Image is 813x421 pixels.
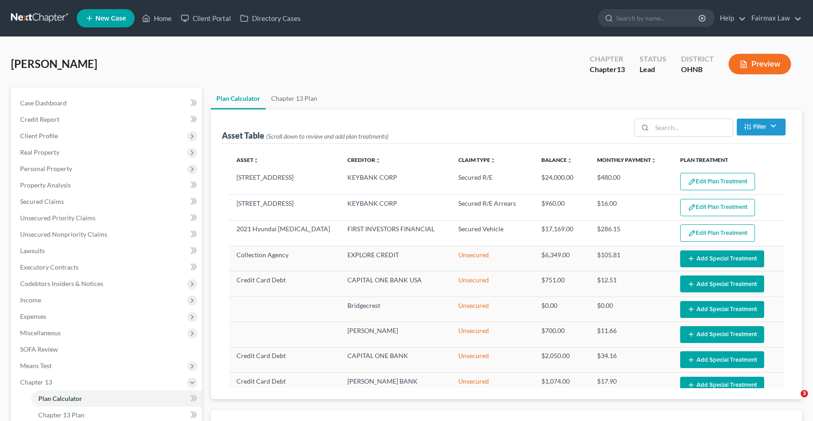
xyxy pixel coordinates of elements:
[590,220,673,246] td: $286.15
[451,169,534,195] td: Secured R/E
[680,250,764,267] button: Add Special Treatment
[13,193,202,210] a: Secured Claims
[680,351,764,368] button: Add Special Treatment
[673,151,784,169] th: Plan Treatment
[38,395,82,402] span: Plan Calculator
[229,347,340,372] td: Credit Card Debt
[680,199,755,216] button: Edit Plan Treatment
[13,210,202,226] a: Unsecured Priority Claims
[20,115,59,123] span: Credit Report
[640,54,666,64] div: Status
[451,246,534,271] td: Unsecured
[715,10,746,26] a: Help
[451,220,534,246] td: Secured Vehicle
[680,377,764,394] button: Add Special Treatment
[340,195,451,220] td: KEYBANK CORP
[617,65,625,73] span: 13
[340,347,451,372] td: CAPITAL ONE BANK
[534,195,589,220] td: $960.00
[451,347,534,372] td: Unsecured
[782,390,804,412] iframe: Intercom live chat
[340,373,451,398] td: [PERSON_NAME] BANK
[236,10,305,26] a: Directory Cases
[340,220,451,246] td: FIRST INVESTORS FINANCIAL
[340,271,451,296] td: CAPITAL ONE BANK USA
[20,198,64,205] span: Secured Claims
[747,10,802,26] a: Fairmax Law
[590,373,673,398] td: $17.90
[13,95,202,111] a: Case Dashboard
[458,156,496,163] a: Claim Typeunfold_more
[688,229,696,237] img: edit-pencil-c1479a1de80d8dea1e2430c2f745a3c6a07e9d7aa2eeffe225670001d78357a8.svg
[20,345,58,353] span: SOFA Review
[253,158,259,163] i: unfold_more
[451,296,534,322] td: Unsecured
[688,203,696,211] img: edit-pencil-c1479a1de80d8dea1e2430c2f745a3c6a07e9d7aa2eeffe225670001d78357a8.svg
[229,246,340,271] td: Collection Agency
[681,54,714,64] div: District
[652,119,733,136] input: Search...
[534,169,589,195] td: $24,000.00
[534,220,589,246] td: $17,169.00
[211,88,266,109] a: Plan Calculator
[680,301,764,318] button: Add Special Treatment
[20,148,59,156] span: Real Property
[266,132,388,140] span: (Scroll down to review and add plan treatments)
[590,54,625,64] div: Chapter
[266,88,323,109] a: Chapter 13 Plan
[729,54,791,74] button: Preview
[31,390,202,407] a: Plan Calculator
[13,243,202,259] a: Lawsuits
[534,246,589,271] td: $6,349.00
[590,296,673,322] td: $0.00
[20,247,45,255] span: Lawsuits
[13,226,202,243] a: Unsecured Nonpriority Claims
[236,156,259,163] a: Assetunfold_more
[340,322,451,347] td: [PERSON_NAME]
[451,271,534,296] td: Unsecured
[340,246,451,271] td: EXPLORE CREDIT
[13,111,202,128] a: Credit Report
[567,158,572,163] i: unfold_more
[451,195,534,220] td: Secured R/E Arrears
[137,10,176,26] a: Home
[541,156,572,163] a: Balanceunfold_more
[20,263,79,271] span: Executory Contracts
[534,296,589,322] td: $0.00
[590,271,673,296] td: $12.51
[451,322,534,347] td: Unsecured
[13,341,202,358] a: SOFA Review
[340,169,451,195] td: KEYBANK CORP
[640,64,666,75] div: Lead
[13,177,202,193] a: Property Analysis
[20,181,71,189] span: Property Analysis
[597,156,656,163] a: Monthly Paymentunfold_more
[95,15,126,22] span: New Case
[681,64,714,75] div: OHNB
[229,373,340,398] td: Credit Card Debt
[688,178,696,186] img: edit-pencil-c1479a1de80d8dea1e2430c2f745a3c6a07e9d7aa2eeffe225670001d78357a8.svg
[347,156,381,163] a: Creditorunfold_more
[229,271,340,296] td: Credit Card Debt
[737,119,786,135] button: Filter
[20,296,41,304] span: Income
[680,173,755,190] button: Edit Plan Treatment
[222,130,388,141] div: Asset Table
[651,158,656,163] i: unfold_more
[801,390,808,397] span: 3
[20,230,107,238] span: Unsecured Nonpriority Claims
[534,347,589,372] td: $2,050.00
[616,10,700,26] input: Search by name...
[20,378,52,386] span: Chapter 13
[534,271,589,296] td: $751.00
[590,322,673,347] td: $11.66
[13,259,202,275] a: Executory Contracts
[340,296,451,322] td: Bridgecrest
[680,224,755,242] button: Edit Plan Treatment
[534,322,589,347] td: $700.00
[590,246,673,271] td: $105.81
[590,64,625,75] div: Chapter
[20,280,103,287] span: Codebtors Insiders & Notices
[590,195,673,220] td: $16.00
[451,373,534,398] td: Unsecured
